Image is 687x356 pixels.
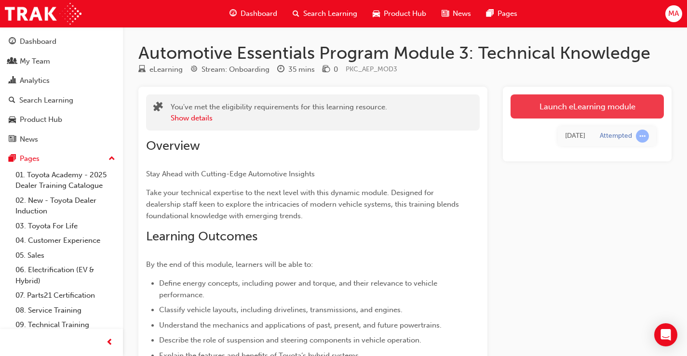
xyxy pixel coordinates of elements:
[565,131,585,142] div: Thu Aug 21 2025 09:24:10 GMT+0800 (Australian Western Standard Time)
[277,66,284,74] span: clock-icon
[20,134,38,145] div: News
[303,8,357,19] span: Search Learning
[4,53,119,70] a: My Team
[20,75,50,86] div: Analytics
[222,4,285,24] a: guage-iconDashboard
[19,95,73,106] div: Search Learning
[373,8,380,20] span: car-icon
[9,116,16,124] span: car-icon
[511,94,664,119] a: Launch eLearning module
[190,64,269,76] div: Stream
[285,4,365,24] a: search-iconSearch Learning
[4,92,119,109] a: Search Learning
[12,263,119,288] a: 06. Electrification (EV & Hybrid)
[4,131,119,148] a: News
[20,114,62,125] div: Product Hub
[365,4,434,24] a: car-iconProduct Hub
[159,279,439,299] span: Define energy concepts, including power and torque, and their relevance to vehicle performance.
[138,66,146,74] span: learningResourceType_ELEARNING-icon
[486,8,494,20] span: pages-icon
[159,321,442,330] span: Understand the mechanics and applications of past, present, and future powertrains.
[20,36,56,47] div: Dashboard
[12,248,119,263] a: 05. Sales
[9,135,16,144] span: news-icon
[146,138,200,153] span: Overview
[9,96,15,105] span: search-icon
[600,132,632,141] div: Attempted
[12,303,119,318] a: 08. Service Training
[384,8,426,19] span: Product Hub
[12,168,119,193] a: 01. Toyota Academy - 2025 Dealer Training Catalogue
[4,72,119,90] a: Analytics
[323,66,330,74] span: money-icon
[4,150,119,168] button: Pages
[20,153,40,164] div: Pages
[479,4,525,24] a: pages-iconPages
[346,65,397,73] span: Learning resource code
[293,8,299,20] span: search-icon
[171,113,213,124] button: Show details
[12,317,119,332] a: 09. Technical Training
[171,102,387,123] div: You've met the eligibility requirements for this learning resource.
[202,64,269,75] div: Stream: Onboarding
[9,38,16,46] span: guage-icon
[434,4,479,24] a: news-iconNews
[146,188,461,220] span: Take your technical expertise to the next level with this dynamic module. Designed for dealership...
[442,8,449,20] span: news-icon
[9,77,16,85] span: chart-icon
[138,64,183,76] div: Type
[241,8,277,19] span: Dashboard
[453,8,471,19] span: News
[288,64,315,75] div: 35 mins
[9,155,16,163] span: pages-icon
[229,8,237,20] span: guage-icon
[159,305,403,314] span: Classify vehicle layouts, including drivelines, transmissions, and engines.
[12,219,119,234] a: 03. Toyota For Life
[108,153,115,165] span: up-icon
[146,229,257,244] span: Learning Outcomes
[146,260,313,269] span: By the end of this module, learners will be able to:
[106,337,113,349] span: prev-icon
[334,64,338,75] div: 0
[5,3,81,25] img: Trak
[4,33,119,51] a: Dashboard
[498,8,517,19] span: Pages
[12,233,119,248] a: 04. Customer Experience
[4,31,119,150] button: DashboardMy TeamAnalyticsSearch LearningProduct HubNews
[668,8,679,19] span: MA
[12,193,119,219] a: 02. New - Toyota Dealer Induction
[665,5,682,22] button: MA
[149,64,183,75] div: eLearning
[636,130,649,143] span: learningRecordVerb_ATTEMPT-icon
[12,288,119,303] a: 07. Parts21 Certification
[277,64,315,76] div: Duration
[190,66,198,74] span: target-icon
[138,42,672,64] h1: Automotive Essentials Program Module 3: Technical Knowledge
[323,64,338,76] div: Price
[20,56,50,67] div: My Team
[654,323,677,346] div: Open Intercom Messenger
[153,103,163,114] span: puzzle-icon
[146,170,315,178] span: Stay Ahead with Cutting-Edge Automotive Insights
[9,57,16,66] span: people-icon
[4,111,119,129] a: Product Hub
[159,336,421,344] span: Describe the role of suspension and steering components in vehicle operation.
